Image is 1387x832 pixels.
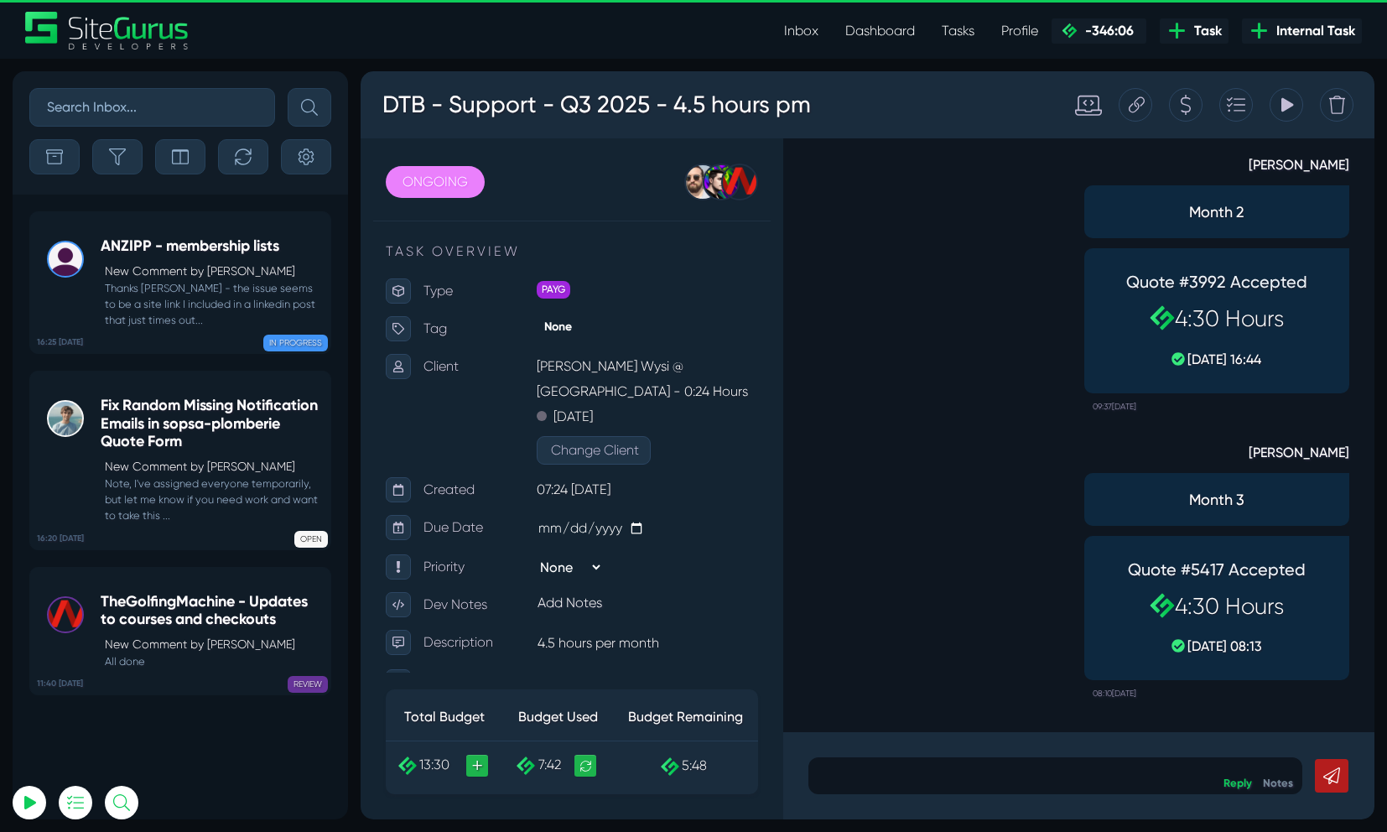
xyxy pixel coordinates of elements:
span: 7:42 [178,685,200,701]
p: Tag [63,245,176,270]
span: Month 2 [739,129,974,152]
div: Add Notes [172,517,402,547]
th: Budget Used [143,622,252,670]
p: 07:24 [DATE] [176,406,397,431]
a: Reply [863,705,891,718]
b: 11:40 [DATE] [37,678,83,690]
span: None [176,247,219,264]
small: Note, I've assigned everyone temporarily, but let me know if you need work and want to take this ... [101,476,322,524]
a: 11:40 [DATE] TheGolfingMachine - Updates to courses and checkoutsNew Comment by [PERSON_NAME] All... [29,567,331,695]
p: Add Notes [176,598,397,623]
small: 09:37[DATE] [732,322,776,349]
div: Delete Task [959,17,993,50]
p: [DATE] 08:13 [747,565,965,585]
a: Inbox [771,14,832,48]
h4: Quote #3992 Accepted [747,200,965,221]
strong: [PERSON_NAME] [724,367,989,392]
img: Sitegurus Logo [25,12,190,49]
h2: 4:30 Hours [747,234,965,261]
p: Client [63,283,176,308]
a: SiteGurus [25,12,190,49]
p: Priority [63,483,176,508]
p: New Comment by [PERSON_NAME] [105,263,322,280]
span: 13:30 [59,685,89,701]
p: New Comment by [PERSON_NAME] [105,636,322,653]
p: Due Date [63,444,176,469]
p: Description [63,559,176,584]
h3: DTB - Support - Q3 2025 - 4.5 hours pm [21,12,451,55]
p: 4.5 hours per month [176,559,397,585]
h5: TheGolfingMachine - Updates to courses and checkouts [101,593,322,629]
p: Dev Notes [63,521,176,546]
input: Email [55,197,239,234]
a: Recalculate Budget Used [214,684,236,705]
span: -346:06 [1078,23,1134,39]
th: Budget Remaining [252,622,397,670]
div: Create a Quote [808,17,842,50]
p: [DATE] 16:44 [747,278,965,299]
p: [DATE] [193,333,232,358]
span: 5:48 [321,686,346,702]
span: PAYG [176,210,210,227]
p: [PERSON_NAME] Wysi @ [GEOGRAPHIC_DATA] - 0:24 Hours [176,283,397,333]
h2: 4:30 Hours [747,522,965,549]
a: Tasks [928,14,988,48]
a: ONGOING [25,95,124,127]
th: Total Budget [25,622,143,670]
a: Task [1160,18,1229,44]
h5: ANZIPP - membership lists [101,237,322,256]
div: View Tracking Items [909,17,943,50]
p: Type [63,207,176,232]
b: 16:20 [DATE] [37,533,84,545]
span: OPEN [294,531,328,548]
span: REVIEW [288,676,328,693]
span: Task [1187,21,1222,41]
b: 16:25 [DATE] [37,336,83,349]
a: Notes [902,705,932,718]
h4: Quote #5417 Accepted [747,488,965,508]
h5: Fix Random Missing Notification Emails in sopsa-plomberie Quote Form [101,397,322,451]
p: TASK OVERVIEW [25,170,397,190]
a: 16:25 [DATE] ANZIPP - membership listsNew Comment by [PERSON_NAME] Thanks [PERSON_NAME] - the iss... [29,211,331,354]
p: Customer Notes [63,598,176,623]
div: Copy this Task URL [758,17,792,50]
a: -346:06 [1052,18,1146,44]
button: Log In [55,296,239,331]
a: + [106,684,127,705]
a: Dashboard [832,14,928,48]
a: Internal Task [1242,18,1362,44]
input: Search Inbox... [29,88,275,127]
a: 16:20 [DATE] Fix Random Missing Notification Emails in sopsa-plomberie Quote FormNew Comment by [... [29,371,331,549]
small: 08:10[DATE] [732,609,776,636]
p: New Comment by [PERSON_NAME] [105,458,322,476]
a: Profile [988,14,1052,48]
div: Add to Task Drawer [859,17,892,50]
p: Created [63,406,176,431]
small: All done [101,653,322,669]
span: Month 3 [739,417,974,439]
small: Thanks [PERSON_NAME] - the issue seems to be a site link I included in a linkedin post that just ... [101,280,322,329]
strong: [PERSON_NAME] [724,79,989,104]
span: IN PROGRESS [263,335,328,351]
button: Change Client [176,365,290,393]
div: Standard [698,20,741,47]
span: Internal Task [1270,21,1355,41]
